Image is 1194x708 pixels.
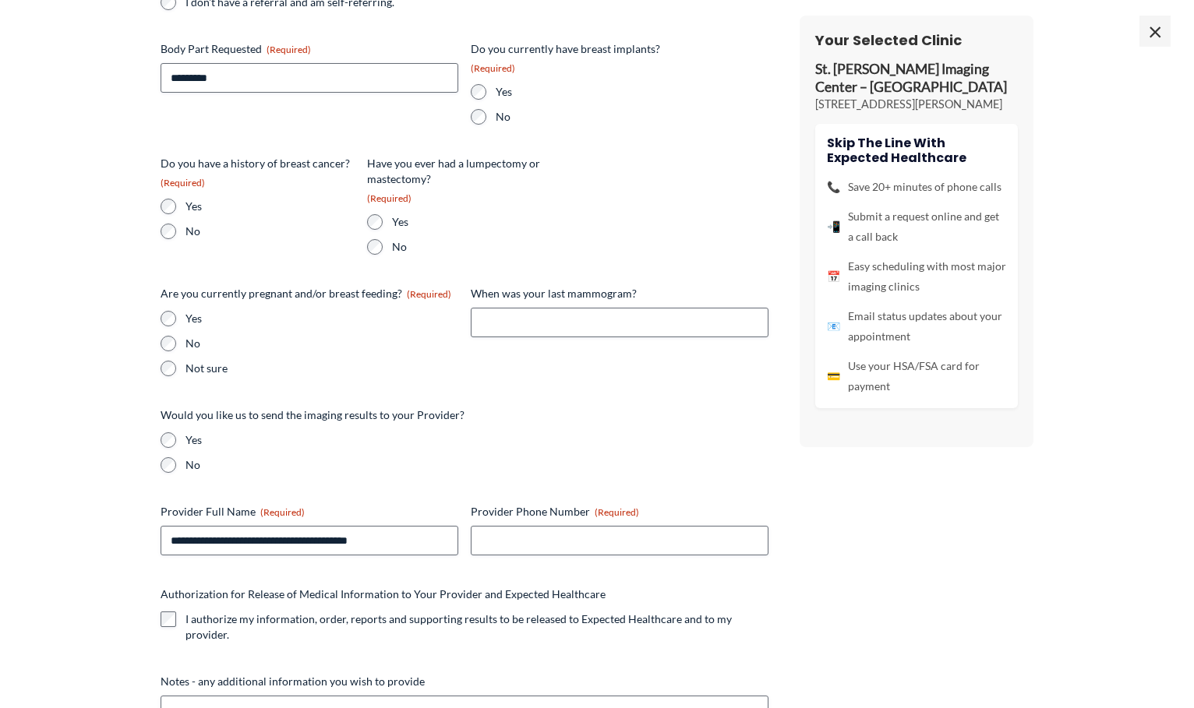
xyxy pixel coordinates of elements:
span: 📅 [827,266,840,287]
span: (Required) [367,192,412,204]
label: No [185,457,768,473]
label: Yes [496,84,665,100]
li: Submit a request online and get a call back [827,206,1006,247]
label: Body Part Requested [161,41,458,57]
label: Provider Phone Number [471,504,768,520]
label: No [392,239,561,255]
span: 📲 [827,217,840,237]
span: 📞 [827,177,840,197]
label: When was your last mammogram? [471,286,768,301]
span: (Required) [260,506,305,518]
span: (Required) [407,288,451,300]
label: I authorize my information, order, reports and supporting results to be released to Expected Heal... [185,611,768,643]
h4: Skip the line with Expected Healthcare [827,136,1006,165]
label: Yes [185,311,458,326]
span: (Required) [161,177,205,188]
span: 💳 [827,366,840,386]
label: Yes [185,199,355,214]
label: Provider Full Name [161,504,458,520]
li: Easy scheduling with most major imaging clinics [827,256,1006,297]
span: (Required) [471,62,515,74]
legend: Do you have a history of breast cancer? [161,156,355,189]
label: Yes [185,432,768,448]
legend: Have you ever had a lumpectomy or mastectomy? [367,156,561,205]
legend: Authorization for Release of Medical Information to Your Provider and Expected Healthcare [161,586,606,602]
label: Notes - any additional information you wish to provide [161,674,768,689]
label: No [185,336,458,351]
li: Email status updates about your appointment [827,306,1006,347]
legend: Are you currently pregnant and/or breast feeding? [161,286,451,301]
label: No [496,109,665,125]
span: 📧 [827,316,840,336]
li: Use your HSA/FSA card for payment [827,356,1006,396]
label: Yes [392,214,561,230]
span: (Required) [595,506,639,518]
label: Not sure [185,361,458,376]
label: No [185,224,355,239]
legend: Would you like us to send the imaging results to your Provider? [161,407,465,423]
legend: Do you currently have breast implants? [471,41,665,75]
p: St. [PERSON_NAME] Imaging Center – [GEOGRAPHIC_DATA] [815,61,1018,97]
p: [STREET_ADDRESS][PERSON_NAME] [815,97,1018,112]
h3: Your Selected Clinic [815,31,1018,49]
li: Save 20+ minutes of phone calls [827,177,1006,197]
span: × [1139,16,1171,47]
span: (Required) [267,44,311,55]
